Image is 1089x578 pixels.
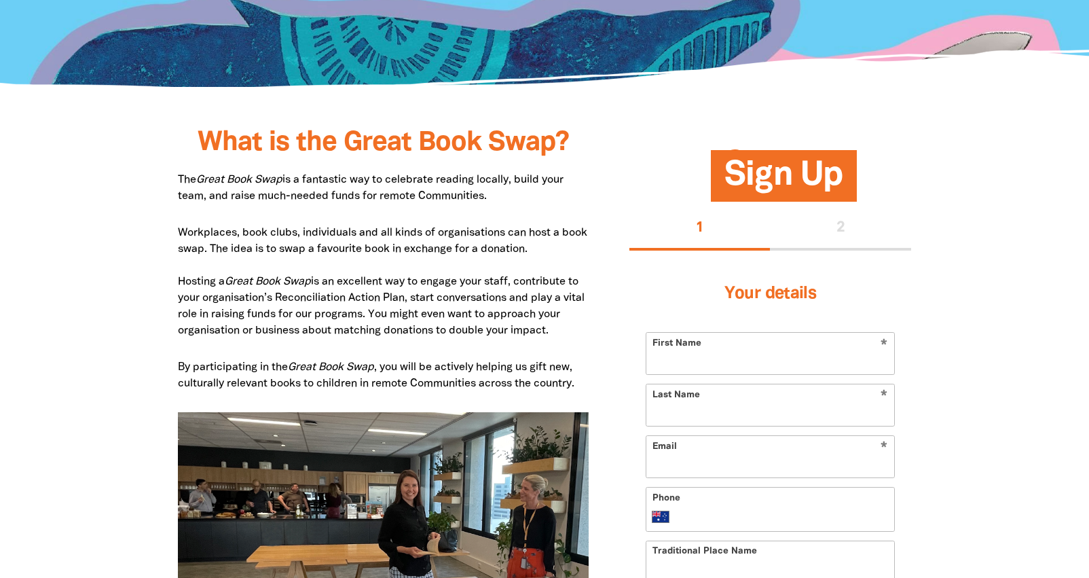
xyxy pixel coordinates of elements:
[288,363,374,372] em: Great Book Swap
[629,207,771,251] button: Stage 1
[196,175,282,185] em: Great Book Swap
[646,267,895,321] h3: Your details
[178,359,589,392] p: By participating in the , you will be actively helping us gift new, culturally relevant books to ...
[178,172,589,204] p: The is a fantastic way to celebrate reading locally, build your team, and raise much-needed funds...
[225,277,311,287] em: Great Book Swap
[198,130,569,156] span: What is the Great Book Swap?
[724,160,843,202] span: Sign Up
[178,225,589,339] p: Workplaces, book clubs, individuals and all kinds of organisations can host a book swap. The idea...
